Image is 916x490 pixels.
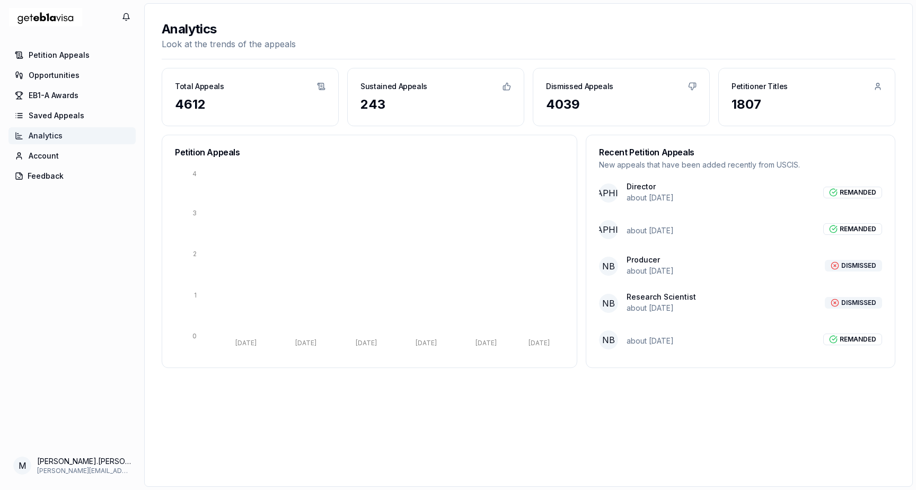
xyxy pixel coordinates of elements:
a: Account [8,147,136,164]
div: DISMISSED [825,260,882,272]
tspan: 3 [192,209,197,217]
a: Sustained Appeals243 [348,68,524,126]
span: Opportunities [29,70,80,81]
button: Open your profile menu [8,452,136,479]
span: m [19,459,27,472]
div: DISMISSED [825,297,882,309]
h3: Petitioner Titles [732,81,788,92]
a: Home Page [8,4,83,31]
span: [GEOGRAPHIC_DATA] [599,183,618,203]
a: Dismissed Appeals4039 [533,68,709,126]
span: Saved Appeals [29,110,84,121]
h2: Analytics [162,21,296,38]
a: Total Appeals4612 [162,68,338,126]
div: 243 [360,96,511,113]
span: [GEOGRAPHIC_DATA] [599,220,618,239]
div: 1807 [732,96,882,113]
p: about [DATE] [627,266,674,276]
span: Analytics [29,130,63,141]
a: Recent Petition AppealsNew appeals that have been added recently from USCIS.[GEOGRAPHIC_DATA]Dire... [586,135,895,362]
div: REMANDED [823,334,882,345]
p: New appeals that have been added recently from USCIS. [599,160,882,170]
tspan: 1 [194,291,197,299]
a: Saved Appeals [8,107,136,124]
a: Petition Appeals [8,47,136,64]
span: [PERSON_NAME].[PERSON_NAME] [37,456,131,467]
span: EB1-A Awards [29,90,78,101]
h3: Recent Petition Appeals [599,148,882,156]
p: about [DATE] [627,192,674,203]
tspan: 4 [192,170,197,178]
a: Opportunities [8,67,136,84]
div: REMANDED [823,187,882,198]
img: geteb1avisa logo [8,4,83,31]
h3: Dismissed Appeals [546,81,613,92]
span: Account [29,151,59,161]
h3: Petition Appeals [175,148,564,156]
tspan: [DATE] [295,339,316,347]
button: Feedback [8,168,136,185]
span: NB [599,330,618,349]
h3: Sustained Appeals [360,81,427,92]
p: Look at the trends of the appeals [162,38,296,50]
tspan: [DATE] [475,339,497,347]
p: Director [627,183,674,190]
span: [PERSON_NAME][EMAIL_ADDRESS][PERSON_NAME][DOMAIN_NAME] [37,467,131,475]
tspan: 0 [192,332,197,340]
tspan: [DATE] [235,339,257,347]
div: REMANDED [823,223,882,235]
span: NB [599,257,618,276]
p: Producer [627,256,674,264]
p: Research Scientist [627,293,696,301]
a: EB1-A Awards [8,87,136,104]
a: Petitioner Titles1807 [719,68,895,126]
span: Petition Appeals [29,50,90,60]
a: Analytics [8,127,136,144]
span: NB [599,294,618,313]
tspan: [DATE] [356,339,377,347]
p: about [DATE] [627,303,696,313]
tspan: [DATE] [416,339,437,347]
p: about [DATE] [627,336,674,346]
div: 4612 [175,96,325,113]
tspan: [DATE] [529,339,550,347]
div: 4039 [546,96,697,113]
tspan: 2 [193,250,197,258]
h3: Total Appeals [175,81,224,92]
p: about [DATE] [627,225,674,236]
